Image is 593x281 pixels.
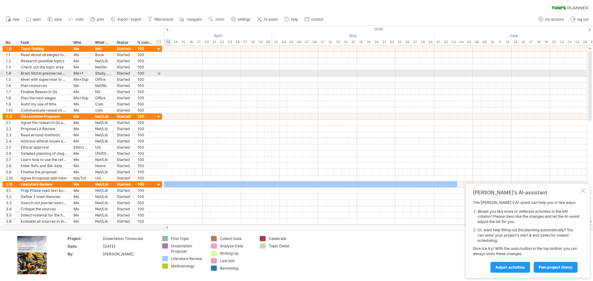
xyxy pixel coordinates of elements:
[117,52,131,58] div: Started
[137,83,152,89] div: 100
[17,236,47,274] img: ae64b563-e3e0-416d-90a8-e32b171956a1.jpg
[95,83,110,89] div: Net/lib
[450,39,457,45] div: Wednesday, 3 June 2026
[74,194,89,200] div: Me
[97,17,104,22] span: print
[21,83,67,89] div: Plan resources
[137,126,152,132] div: 100
[207,15,226,23] a: zoom
[74,163,89,169] div: Me
[283,15,300,23] a: help
[187,17,202,22] span: navigator
[6,181,14,187] div: 3.0
[6,188,14,193] div: 3.1
[21,212,67,218] div: Select material for the final Lit Review
[6,175,14,181] div: 2.10
[117,188,131,193] div: Started
[137,39,152,46] div: % complete
[21,225,67,230] div: Create synthesised theory
[6,169,14,175] div: 2.9
[21,188,67,193] div: Prep Phase read text books
[103,236,155,241] div: Dissertation Timescale
[473,39,481,45] div: Monday, 8 June 2026
[249,39,257,45] div: Tuesday, 28 April 2026
[33,17,41,22] span: open
[6,212,14,218] div: 3.5
[203,39,210,45] div: Monday, 20 April 2026
[68,236,102,241] div: Project:
[303,15,325,23] a: contact
[74,64,89,70] div: Me
[21,151,67,156] div: Detailed planning of stages
[473,189,579,196] div: [PERSON_NAME]'s AI-assistant
[117,175,131,181] div: Started
[95,120,110,126] div: Net/Lib
[6,163,14,169] div: 2.8
[95,200,110,206] div: Net/Lib
[68,244,102,249] div: Date:
[6,225,14,230] div: 3.7
[349,39,357,45] div: Friday, 15 May 2026
[95,144,110,150] div: Uni
[95,132,110,138] div: Net/Lib
[95,181,110,187] div: Net/Lib
[434,39,442,45] div: Monday, 1 June 2026
[117,126,131,132] div: Started
[495,265,525,270] span: Adjust activities
[311,39,318,45] div: Friday, 8 May 2026
[95,52,110,58] div: Book
[117,46,131,52] div: Started
[137,132,152,138] div: 100
[21,206,67,212] div: Critique the sources
[137,95,152,101] div: 100
[537,15,566,23] a: my account
[68,251,102,257] div: By:
[13,17,19,22] span: new
[488,39,496,45] div: Wednesday, 10 June 2026
[21,52,67,58] div: Read about strategies for finding a topic
[477,209,579,225] li: Would you like more or different activities in the left column? Please describe the changes and l...
[74,206,89,212] div: Me
[117,157,131,163] div: Started
[535,39,542,45] div: Thursday, 18 June 2026
[117,163,131,169] div: Started
[74,126,89,132] div: Me
[172,39,179,45] div: Tuesday, 14 April 2026
[117,89,131,95] div: Started
[54,17,62,22] span: save
[95,218,110,224] div: Net/Lib
[21,132,67,138] div: Read around methods
[116,39,131,46] div: Status
[74,76,89,82] div: Me+Sup
[74,95,89,101] div: Me+Sup
[137,107,152,113] div: 100
[21,89,67,95] div: Finalise Research Qs
[137,138,152,144] div: 100
[269,236,302,241] div: Celebrate
[117,76,131,82] div: Started
[21,58,67,64] div: Research possible topics
[542,39,550,45] div: Friday, 19 June 2026
[89,15,106,23] a: print
[6,138,14,144] div: 2.4
[102,32,272,39] div: April 2026
[573,39,581,45] div: Thursday, 25 June 2026
[6,114,14,119] div: 2.0
[527,39,535,45] div: Wednesday, 17 June 2026
[137,175,152,181] div: 100
[46,15,64,23] a: save
[74,46,89,52] div: Me
[21,169,67,175] div: Finalise the proposal
[117,17,141,22] span: import / export
[365,39,372,45] div: Tuesday, 19 May 2026
[95,107,110,113] div: com
[6,46,14,52] div: 1.0
[558,39,566,45] div: Tuesday, 23 June 2026
[74,101,89,107] div: Me
[6,83,14,89] div: 1.6
[74,144,89,150] div: Ethics Comm
[95,188,110,193] div: Net/Lib
[154,17,174,22] span: filter/search
[74,138,89,144] div: Me
[137,200,152,206] div: 100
